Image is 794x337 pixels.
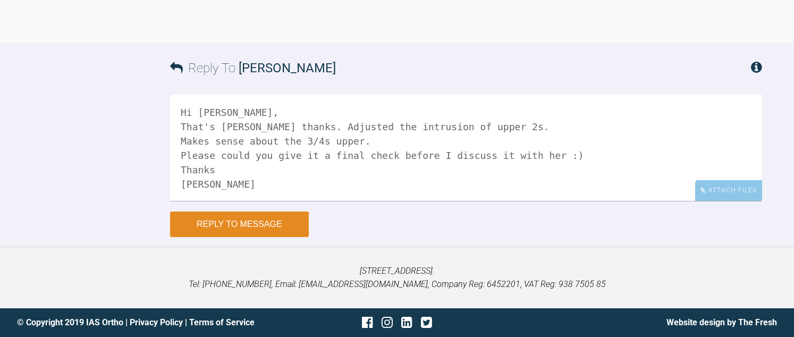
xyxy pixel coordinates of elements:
textarea: Hi [PERSON_NAME], That's [PERSON_NAME] thanks. Adjusted the intrusion of upper 2s. Makes sense ab... [170,95,762,201]
div: Attach Files [695,180,762,201]
a: Website design by The Fresh [666,317,777,327]
a: Privacy Policy [130,317,183,327]
p: [STREET_ADDRESS]. Tel: [PHONE_NUMBER], Email: [EMAIL_ADDRESS][DOMAIN_NAME], Company Reg: 6452201,... [17,264,777,291]
div: © Copyright 2019 IAS Ortho | | [17,316,271,330]
span: [PERSON_NAME] [239,61,336,75]
button: Reply to Message [170,212,309,237]
a: Terms of Service [189,317,255,327]
h3: Reply To [170,58,336,78]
